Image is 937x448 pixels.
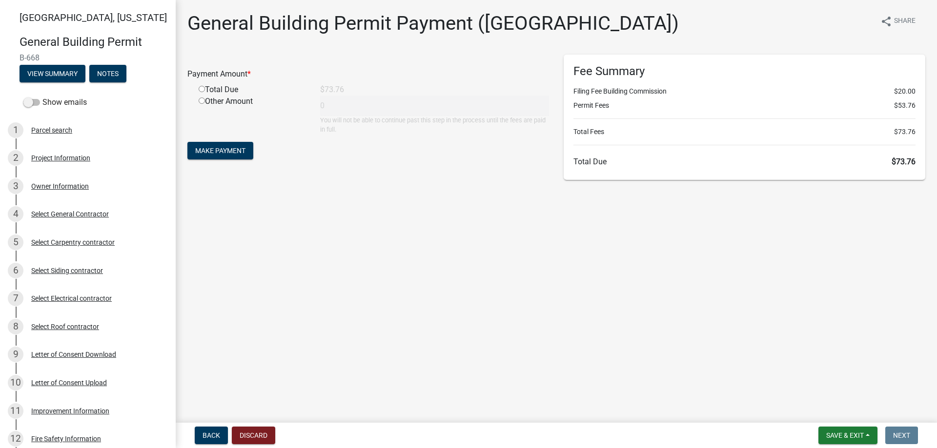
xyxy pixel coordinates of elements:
button: Save & Exit [818,427,877,444]
div: Payment Amount [180,68,556,80]
li: Filing Fee Building Commission [573,86,916,97]
div: Project Information [31,155,90,161]
div: 12 [8,431,23,447]
span: B-668 [20,53,156,62]
div: Total Due [191,84,313,96]
div: Improvement Information [31,408,109,414]
span: $53.76 [894,100,916,111]
h6: Total Due [573,157,916,166]
span: Make Payment [195,147,245,155]
div: 9 [8,347,23,362]
h6: Fee Summary [573,64,916,78]
label: Show emails [23,97,87,108]
span: $73.76 [892,157,916,166]
div: 7 [8,291,23,306]
li: Total Fees [573,127,916,137]
i: share [880,16,892,27]
div: Letter of Consent Upload [31,379,107,386]
span: $20.00 [894,86,916,97]
div: Parcel search [31,127,72,134]
button: Notes [89,65,126,82]
button: Back [195,427,228,444]
div: 1 [8,122,23,138]
div: Other Amount [191,96,313,134]
span: $73.76 [894,127,916,137]
span: Save & Exit [826,431,864,439]
button: Discard [232,427,275,444]
wm-modal-confirm: Summary [20,70,85,78]
h4: General Building Permit [20,35,168,49]
button: Next [885,427,918,444]
div: Owner Information [31,183,89,190]
div: 6 [8,263,23,278]
div: 4 [8,206,23,222]
div: 5 [8,234,23,250]
div: 8 [8,319,23,334]
span: [GEOGRAPHIC_DATA], [US_STATE] [20,12,167,23]
div: 3 [8,178,23,194]
div: Fire Safety Information [31,435,101,442]
li: Permit Fees [573,100,916,111]
h1: General Building Permit Payment ([GEOGRAPHIC_DATA]) [187,12,679,35]
div: Letter of Consent Download [31,351,116,358]
div: Select General Contractor [31,211,109,217]
div: 2 [8,150,23,166]
div: Select Roof contractor [31,323,99,330]
div: Select Electrical contractor [31,295,112,302]
div: Select Siding contractor [31,267,103,274]
span: Next [893,431,910,439]
button: View Summary [20,65,85,82]
span: Share [894,16,916,27]
div: Select Carpentry contractor [31,239,115,246]
div: 10 [8,375,23,390]
wm-modal-confirm: Notes [89,70,126,78]
button: shareShare [873,12,923,31]
span: Back [203,431,220,439]
button: Make Payment [187,142,253,159]
div: 11 [8,403,23,419]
